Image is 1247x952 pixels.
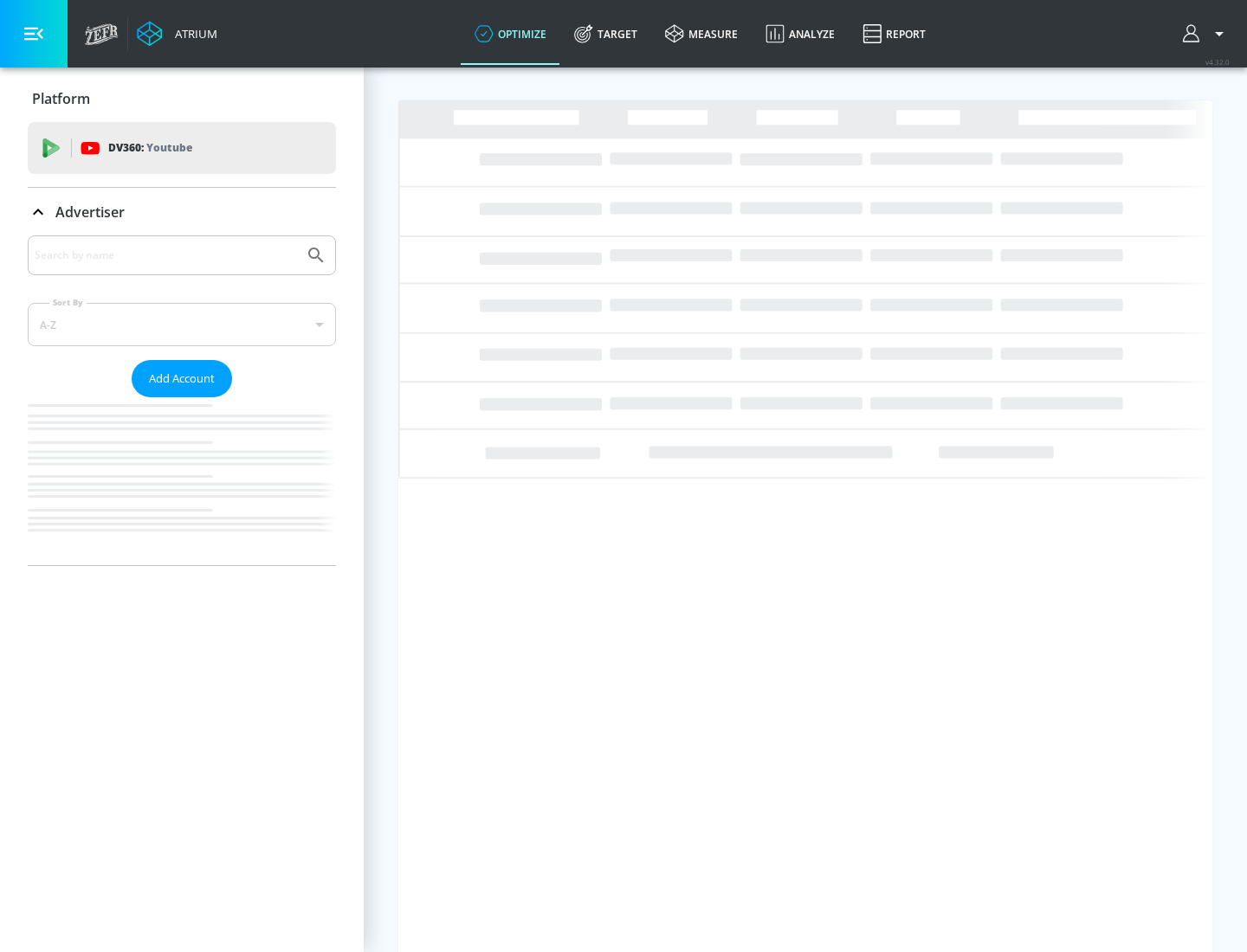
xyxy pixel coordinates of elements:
[28,303,336,346] div: A-Z
[149,369,215,389] span: Add Account
[137,21,217,47] a: Atrium
[132,360,232,397] button: Add Account
[651,3,752,65] a: measure
[849,3,940,65] a: Report
[28,122,336,174] div: DV360: Youtube
[108,138,192,158] p: DV360:
[35,244,297,267] input: Search by name
[28,188,336,236] div: Advertiser
[32,89,90,108] p: Platform
[55,203,125,222] p: Advertiser
[28,235,336,565] div: Advertiser
[461,3,560,65] a: optimize
[752,3,849,65] a: Analyze
[28,74,336,123] div: Platform
[168,26,217,42] div: Atrium
[1205,57,1230,67] span: v 4.32.0
[560,3,651,65] a: Target
[28,397,336,565] nav: list of Advertiser
[49,297,87,308] label: Sort By
[146,138,192,157] p: Youtube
